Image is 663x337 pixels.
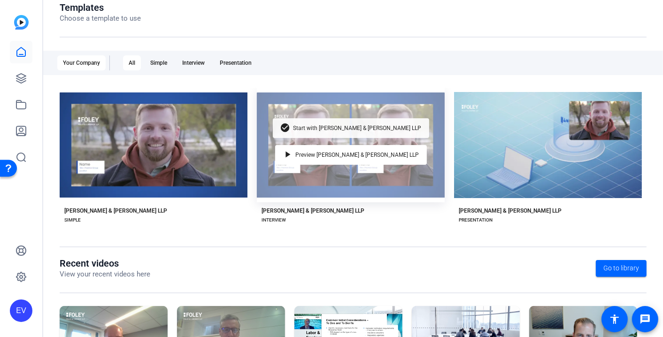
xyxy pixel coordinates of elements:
[609,314,620,325] mat-icon: accessibility
[640,314,651,325] mat-icon: message
[293,125,422,131] span: Start with [PERSON_NAME] & [PERSON_NAME] LLP
[296,152,419,158] span: Preview [PERSON_NAME] & [PERSON_NAME] LLP
[123,55,141,70] div: All
[57,55,106,70] div: Your Company
[459,207,562,214] div: [PERSON_NAME] & [PERSON_NAME] LLP
[283,149,294,161] mat-icon: play_arrow
[60,2,141,13] h1: Templates
[145,55,173,70] div: Simple
[280,123,292,134] mat-icon: check_circle
[603,263,639,273] span: Go to library
[64,216,81,224] div: SIMPLE
[14,15,29,30] img: blue-gradient.svg
[459,216,493,224] div: PRESENTATION
[596,260,647,277] a: Go to library
[214,55,257,70] div: Presentation
[262,216,286,224] div: INTERVIEW
[60,269,150,280] p: View your recent videos here
[177,55,210,70] div: Interview
[60,13,141,24] p: Choose a template to use
[64,207,167,214] div: [PERSON_NAME] & [PERSON_NAME] LLP
[60,258,150,269] h1: Recent videos
[10,299,32,322] div: EV
[262,207,364,214] div: [PERSON_NAME] & [PERSON_NAME] LLP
